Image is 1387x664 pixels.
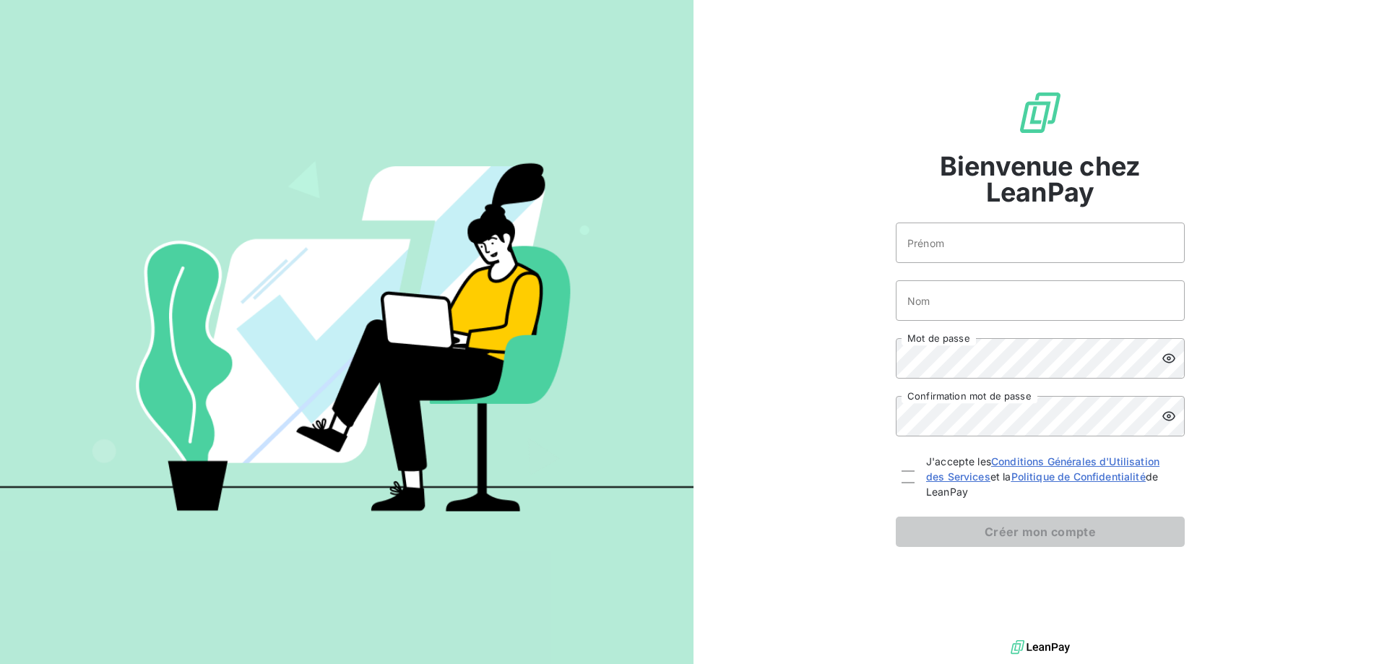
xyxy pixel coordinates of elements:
span: Bienvenue chez LeanPay [896,153,1185,205]
button: Créer mon compte [896,517,1185,547]
input: placeholder [896,223,1185,263]
img: logo [1011,637,1070,658]
img: logo sigle [1017,90,1063,136]
input: placeholder [896,280,1185,321]
span: J'accepte les et la de LeanPay [926,454,1179,499]
a: Conditions Générales d'Utilisation des Services [926,455,1159,483]
a: Politique de Confidentialité [1011,470,1146,483]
